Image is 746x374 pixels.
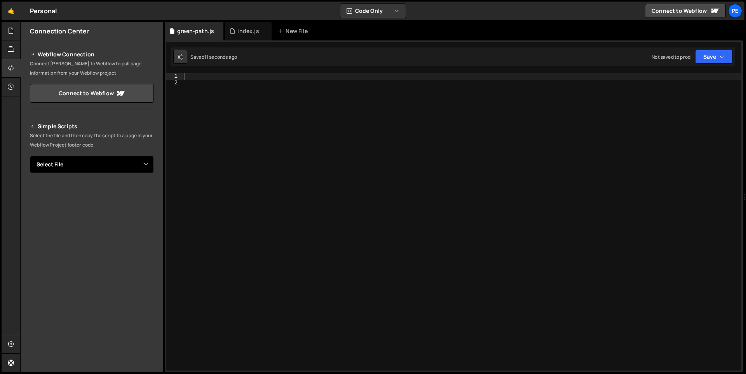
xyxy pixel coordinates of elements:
div: index.js [237,27,259,35]
p: Select the file and then copy the script to a page in your Webflow Project footer code. [30,131,154,150]
iframe: YouTube video player [30,186,155,256]
div: 1 [166,73,183,80]
button: Save [695,50,733,64]
h2: Connection Center [30,27,89,35]
div: Saved [190,54,237,60]
div: 11 seconds ago [204,54,237,60]
div: Not saved to prod [652,54,690,60]
div: green-path.js [177,27,214,35]
a: Pe [728,4,742,18]
div: Personal [30,6,57,16]
a: Connect to Webflow [30,84,154,103]
button: Code Only [340,4,406,18]
h2: Webflow Connection [30,50,154,59]
iframe: YouTube video player [30,261,155,331]
div: 2 [166,80,183,86]
h2: Simple Scripts [30,122,154,131]
a: 🤙 [2,2,21,20]
a: Connect to Webflow [645,4,726,18]
div: New File [278,27,310,35]
p: Connect [PERSON_NAME] to Webflow to pull page information from your Webflow project [30,59,154,78]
